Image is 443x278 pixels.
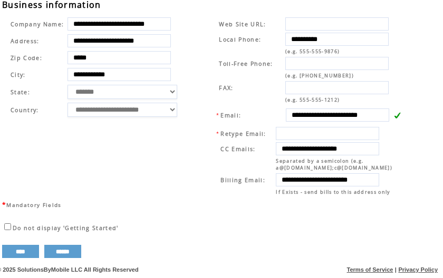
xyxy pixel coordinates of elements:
a: Privacy Policy [398,266,438,273]
span: CC Emails: [220,145,255,153]
span: Do not display 'Getting Started' [13,224,119,232]
span: (e.g. 555-555-1212) [285,96,340,103]
span: Separated by a semicolon (e.g. a@[DOMAIN_NAME];c@[DOMAIN_NAME]) [276,157,392,171]
a: Terms of Service [347,266,393,273]
span: Web Site URL: [219,21,266,28]
span: Company Name: [11,21,64,28]
span: Retype Email: [220,130,266,137]
span: State: [11,88,64,96]
span: Local Phone: [219,36,261,43]
span: If Exists - send bills to this address only [276,188,390,195]
img: v.gif [393,112,401,119]
span: Billing Email: [220,176,265,184]
span: Address: [11,37,40,45]
span: Country: [11,106,39,114]
span: City: [11,71,26,78]
span: (e.g. 555-555-9876) [285,48,340,55]
span: FAX: [219,84,233,92]
span: (e.g. [PHONE_NUMBER]) [285,72,354,79]
span: Toll-Free Phone: [219,60,273,67]
span: Mandatory Fields [6,201,61,208]
span: Zip Code: [11,54,42,62]
span: Email: [220,112,241,119]
span: | [395,266,397,273]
